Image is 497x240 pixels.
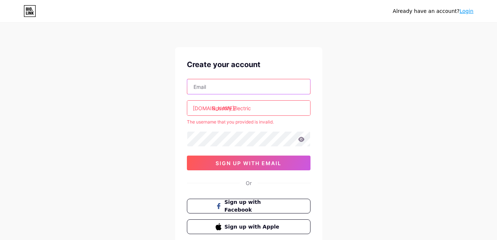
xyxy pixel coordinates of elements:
button: Sign up with Facebook [187,199,310,213]
span: sign up with email [216,160,281,166]
div: Already have an account? [393,7,473,15]
span: Sign up with Facebook [224,198,281,214]
div: [DOMAIN_NAME]/ [193,104,236,112]
input: username [187,101,310,115]
button: sign up with email [187,156,310,170]
input: Email [187,79,310,94]
div: Create your account [187,59,310,70]
span: Sign up with Apple [224,223,281,231]
div: The username that you provided is invalid. [187,119,310,125]
button: Sign up with Apple [187,219,310,234]
a: Login [459,8,473,14]
div: Or [246,179,252,187]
